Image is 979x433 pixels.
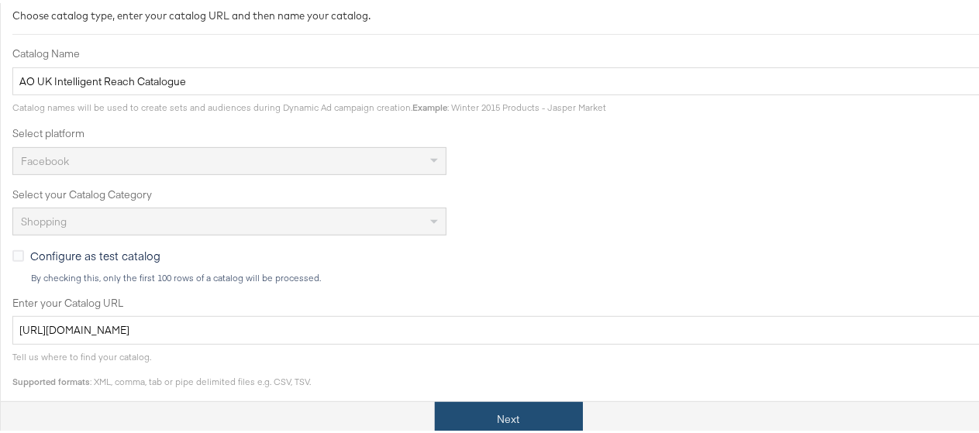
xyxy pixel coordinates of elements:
span: Configure as test catalog [30,245,160,260]
span: Tell us where to find your catalog. : XML, comma, tab or pipe delimited files e.g. CSV, TSV. [12,348,311,384]
strong: Example [412,98,447,110]
span: Facebook [21,151,69,165]
strong: Supported formats [12,373,90,384]
span: Shopping [21,211,67,225]
span: Catalog names will be used to create sets and audiences during Dynamic Ad campaign creation. : Wi... [12,98,606,110]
